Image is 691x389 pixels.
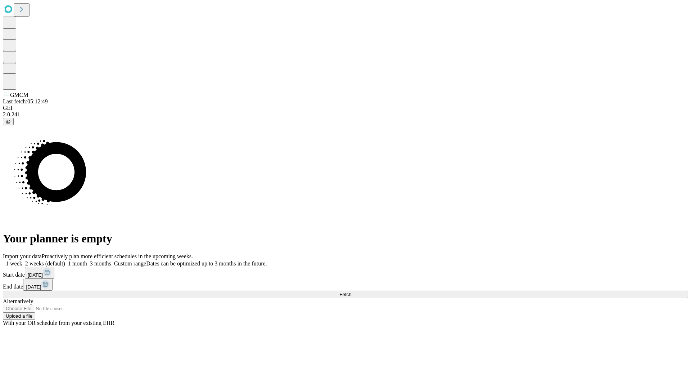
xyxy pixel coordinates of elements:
[90,260,111,267] span: 3 months
[6,260,22,267] span: 1 week
[339,292,351,297] span: Fetch
[3,232,688,245] h1: Your planner is empty
[3,253,42,259] span: Import your data
[28,272,43,278] span: [DATE]
[6,119,11,124] span: @
[3,312,35,320] button: Upload a file
[23,279,53,291] button: [DATE]
[3,111,688,118] div: 2.0.241
[25,267,54,279] button: [DATE]
[146,260,267,267] span: Dates can be optimized up to 3 months in the future.
[26,284,41,290] span: [DATE]
[10,92,28,98] span: GMCM
[3,320,114,326] span: With your OR schedule from your existing EHR
[25,260,65,267] span: 2 weeks (default)
[3,267,688,279] div: Start date
[114,260,146,267] span: Custom range
[3,279,688,291] div: End date
[3,291,688,298] button: Fetch
[42,253,193,259] span: Proactively plan more efficient schedules in the upcoming weeks.
[3,298,33,304] span: Alternatively
[68,260,87,267] span: 1 month
[3,118,14,125] button: @
[3,105,688,111] div: GEI
[3,98,48,104] span: Last fetch: 05:12:49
